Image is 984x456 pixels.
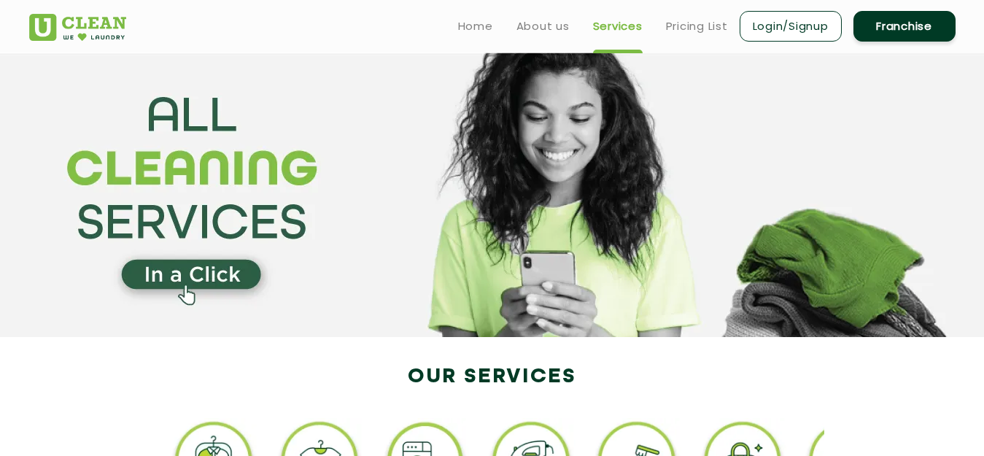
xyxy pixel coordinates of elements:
a: Pricing List [666,18,728,35]
img: UClean Laundry and Dry Cleaning [29,14,126,41]
a: Franchise [853,11,956,42]
a: Home [458,18,493,35]
a: About us [516,18,570,35]
a: Services [593,18,643,35]
a: Login/Signup [740,11,842,42]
